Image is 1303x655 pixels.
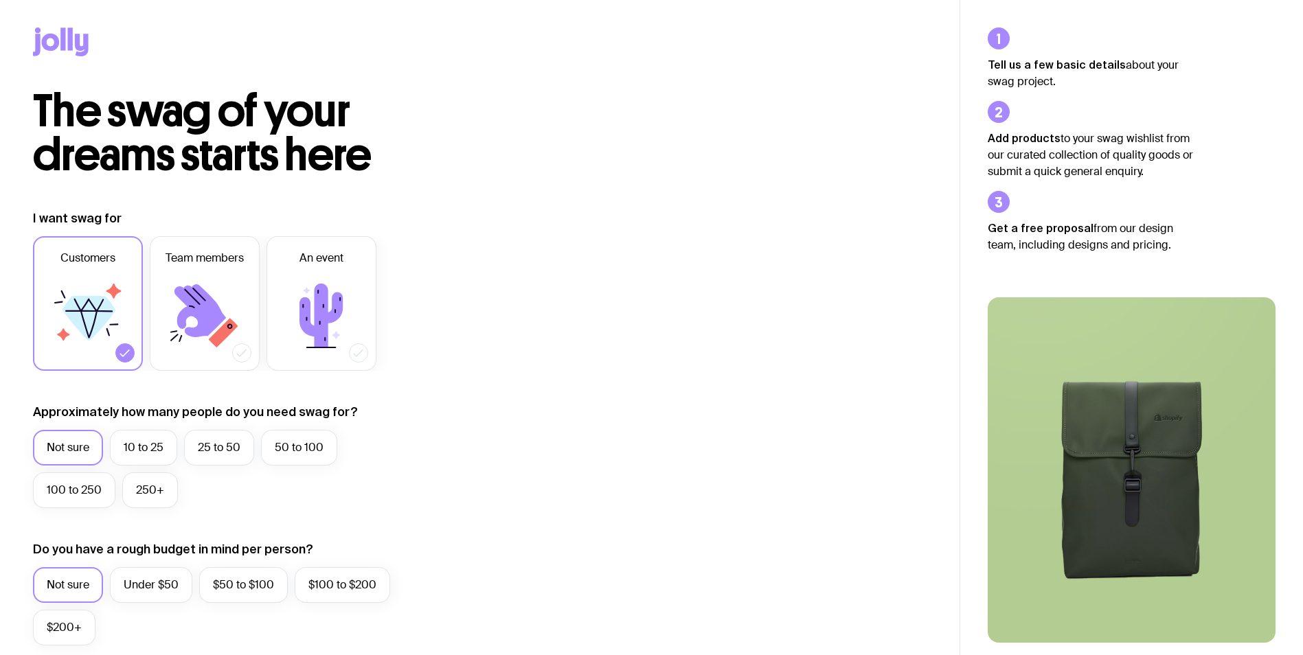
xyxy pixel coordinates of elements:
[988,220,1194,253] p: from our design team, including designs and pricing.
[988,56,1194,90] p: about your swag project.
[988,132,1061,144] strong: Add products
[110,430,177,466] label: 10 to 25
[110,567,192,603] label: Under $50
[33,472,115,508] label: 100 to 250
[33,610,95,645] label: $200+
[988,58,1126,71] strong: Tell us a few basic details
[33,567,103,603] label: Not sure
[199,567,288,603] label: $50 to $100
[261,430,337,466] label: 50 to 100
[33,84,372,182] span: The swag of your dreams starts here
[184,430,254,466] label: 25 to 50
[33,210,122,227] label: I want swag for
[988,222,1094,234] strong: Get a free proposal
[33,404,358,420] label: Approximately how many people do you need swag for?
[33,541,313,558] label: Do you have a rough budget in mind per person?
[60,250,115,266] span: Customers
[299,250,343,266] span: An event
[122,472,178,508] label: 250+
[988,130,1194,180] p: to your swag wishlist from our curated collection of quality goods or submit a quick general enqu...
[166,250,244,266] span: Team members
[295,567,390,603] label: $100 to $200
[33,430,103,466] label: Not sure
